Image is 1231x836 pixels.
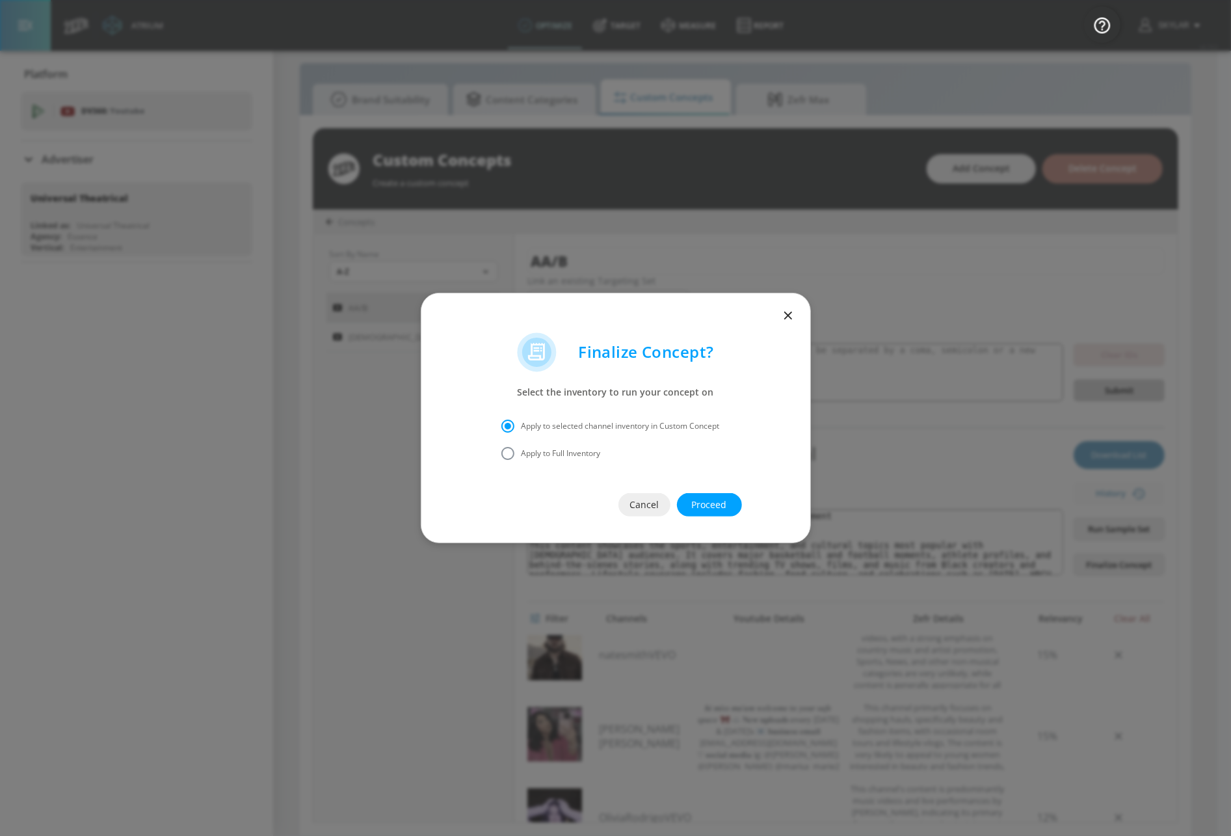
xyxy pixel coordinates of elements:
[703,497,716,513] span: Proceed
[522,448,601,459] span: Apply to Full Inventory
[578,343,713,362] p: Finalize Concept?
[493,386,739,398] p: Select the inventory to run your concept on
[1084,7,1120,43] button: Open Resource Center
[677,493,742,517] button: Proceed
[522,420,720,432] span: Apply to selected channel inventory in Custom Concept
[618,493,670,517] button: Cancel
